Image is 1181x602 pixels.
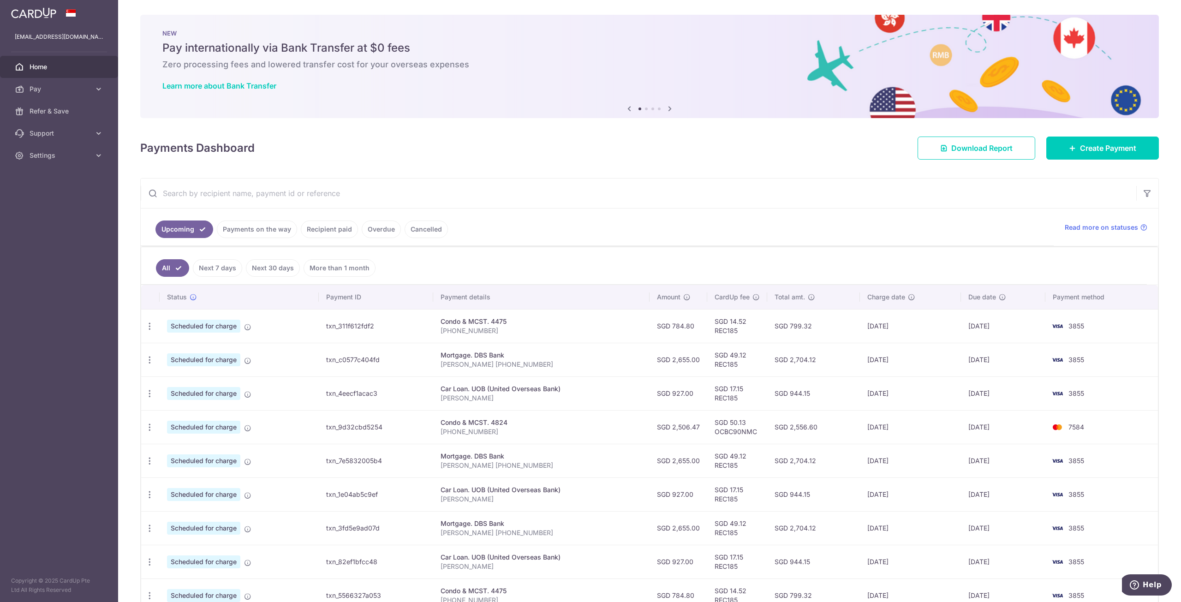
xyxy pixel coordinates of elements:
[650,511,707,545] td: SGD 2,655.00
[767,444,860,477] td: SGD 2,704.12
[1065,223,1147,232] a: Read more on statuses
[319,285,433,309] th: Payment ID
[1048,556,1067,567] img: Bank Card
[1068,457,1084,465] span: 3855
[441,586,642,596] div: Condo & MCST. 4475
[441,418,642,427] div: Condo & MCST. 4824
[167,292,187,302] span: Status
[441,393,642,403] p: [PERSON_NAME]
[767,477,860,511] td: SGD 944.15
[319,376,433,410] td: txn_4eecf1acac3
[715,292,750,302] span: CardUp fee
[141,179,1136,208] input: Search by recipient name, payment id or reference
[1048,590,1067,601] img: Bank Card
[1048,321,1067,332] img: Bank Card
[140,15,1159,118] img: Bank transfer banner
[441,351,642,360] div: Mortgage. DBS Bank
[167,555,240,568] span: Scheduled for charge
[1068,591,1084,599] span: 3855
[433,285,650,309] th: Payment details
[1045,285,1158,309] th: Payment method
[140,140,255,156] h4: Payments Dashboard
[301,221,358,238] a: Recipient paid
[1068,322,1084,330] span: 3855
[707,444,767,477] td: SGD 49.12 REC185
[1048,523,1067,534] img: Bank Card
[1048,455,1067,466] img: Bank Card
[767,376,860,410] td: SGD 944.15
[961,343,1045,376] td: [DATE]
[162,59,1137,70] h6: Zero processing fees and lowered transfer cost for your overseas expenses
[860,309,961,343] td: [DATE]
[968,292,996,302] span: Due date
[961,477,1045,511] td: [DATE]
[30,107,90,116] span: Refer & Save
[441,495,642,504] p: [PERSON_NAME]
[1048,489,1067,500] img: Bank Card
[167,488,240,501] span: Scheduled for charge
[1068,356,1084,364] span: 3855
[650,477,707,511] td: SGD 927.00
[650,343,707,376] td: SGD 2,655.00
[1068,423,1084,431] span: 7584
[860,343,961,376] td: [DATE]
[441,452,642,461] div: Mortgage. DBS Bank
[767,545,860,578] td: SGD 944.15
[319,511,433,545] td: txn_3fd5e9ad07d
[1068,524,1084,532] span: 3855
[860,444,961,477] td: [DATE]
[30,62,90,72] span: Home
[319,545,433,578] td: txn_82ef1bfcc48
[650,545,707,578] td: SGD 927.00
[167,421,240,434] span: Scheduled for charge
[860,545,961,578] td: [DATE]
[162,81,276,90] a: Learn more about Bank Transfer
[650,444,707,477] td: SGD 2,655.00
[319,410,433,444] td: txn_9d32cbd5254
[15,32,103,42] p: [EMAIL_ADDRESS][DOMAIN_NAME]
[1068,389,1084,397] span: 3855
[650,376,707,410] td: SGD 927.00
[167,320,240,333] span: Scheduled for charge
[961,410,1045,444] td: [DATE]
[767,343,860,376] td: SGD 2,704.12
[867,292,905,302] span: Charge date
[441,317,642,326] div: Condo & MCST. 4475
[961,376,1045,410] td: [DATE]
[707,410,767,444] td: SGD 50.13 OCBC90NMC
[304,259,376,277] a: More than 1 month
[246,259,300,277] a: Next 30 days
[193,259,242,277] a: Next 7 days
[162,30,1137,37] p: NEW
[860,477,961,511] td: [DATE]
[167,454,240,467] span: Scheduled for charge
[11,7,56,18] img: CardUp
[650,410,707,444] td: SGD 2,506.47
[405,221,448,238] a: Cancelled
[441,326,642,335] p: [PHONE_NUMBER]
[167,353,240,366] span: Scheduled for charge
[650,309,707,343] td: SGD 784.80
[657,292,680,302] span: Amount
[441,461,642,470] p: [PERSON_NAME] [PHONE_NUMBER]
[767,511,860,545] td: SGD 2,704.12
[707,545,767,578] td: SGD 17.15 REC185
[707,376,767,410] td: SGD 17.15 REC185
[441,519,642,528] div: Mortgage. DBS Bank
[319,343,433,376] td: txn_c0577c404fd
[441,427,642,436] p: [PHONE_NUMBER]
[860,410,961,444] td: [DATE]
[167,589,240,602] span: Scheduled for charge
[1080,143,1136,154] span: Create Payment
[441,528,642,537] p: [PERSON_NAME] [PHONE_NUMBER]
[707,309,767,343] td: SGD 14.52 REC185
[951,143,1013,154] span: Download Report
[155,221,213,238] a: Upcoming
[162,41,1137,55] h5: Pay internationally via Bank Transfer at $0 fees
[1046,137,1159,160] a: Create Payment
[1068,490,1084,498] span: 3855
[441,553,642,562] div: Car Loan. UOB (United Overseas Bank)
[860,511,961,545] td: [DATE]
[441,485,642,495] div: Car Loan. UOB (United Overseas Bank)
